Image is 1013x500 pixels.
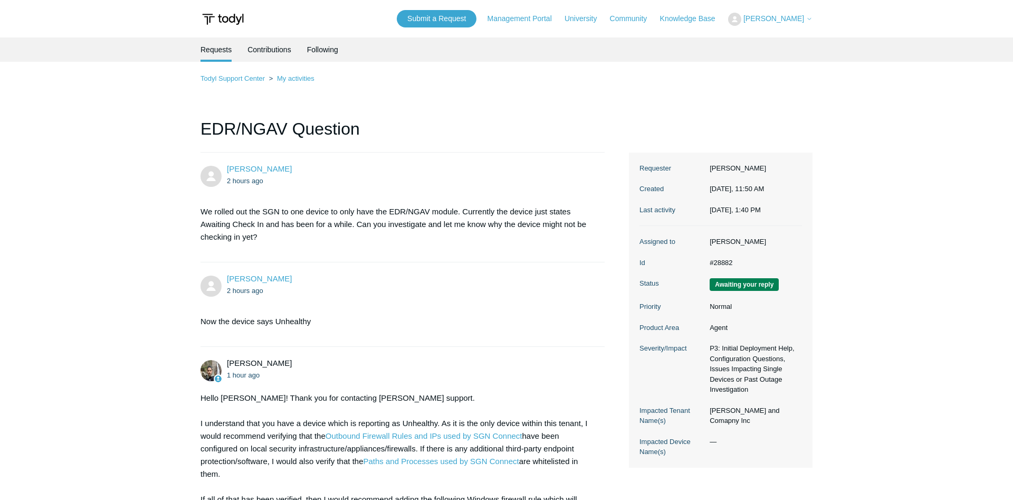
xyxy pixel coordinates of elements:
[227,274,292,283] span: Thomas Bickford
[704,163,802,174] dd: [PERSON_NAME]
[639,258,704,268] dt: Id
[364,457,519,466] a: Paths and Processes used by SGN Connect
[639,323,704,333] dt: Product Area
[639,437,704,457] dt: Impacted Device Name(s)
[200,74,267,82] li: Todyl Support Center
[307,37,338,62] a: Following
[200,116,605,153] h1: EDR/NGAV Question
[639,405,704,426] dt: Impacted Tenant Name(s)
[565,13,607,24] a: University
[710,185,764,193] time: 10/13/2025, 11:50
[704,437,802,447] dd: —
[247,37,291,62] a: Contributions
[277,74,314,82] a: My activities
[610,13,658,24] a: Community
[326,431,522,440] a: Outbound Firewall Rules and IPs used by SGN Connect
[639,301,704,312] dt: Priority
[710,206,761,214] time: 10/13/2025, 13:40
[227,164,292,173] a: [PERSON_NAME]
[397,10,476,27] a: Submit a Request
[200,205,594,243] p: We rolled out the SGN to one device to only have the EDR/NGAV module. Currently the device just s...
[639,237,704,247] dt: Assigned to
[227,287,263,295] time: 10/13/2025, 12:01
[227,274,292,283] a: [PERSON_NAME]
[639,205,704,215] dt: Last activity
[743,14,804,23] span: [PERSON_NAME]
[227,177,263,185] time: 10/13/2025, 11:50
[704,343,802,395] dd: P3: Initial Deployment Help, Configuration Questions, Issues Impacting Single Devices or Past Out...
[639,163,704,174] dt: Requester
[267,74,314,82] li: My activities
[704,258,802,268] dd: #28882
[710,278,779,291] span: We are waiting for you to respond
[704,323,802,333] dd: Agent
[227,371,260,379] time: 10/13/2025, 12:33
[639,343,704,354] dt: Severity/Impact
[227,164,292,173] span: Thomas Bickford
[200,74,265,82] a: Todyl Support Center
[200,315,594,328] p: Now the device says Unhealthy
[488,13,562,24] a: Management Portal
[704,237,802,247] dd: [PERSON_NAME]
[704,405,802,426] dd: [PERSON_NAME] and Comapny Inc
[200,37,232,62] li: Requests
[660,13,726,24] a: Knowledge Base
[704,301,802,312] dd: Normal
[639,278,704,289] dt: Status
[728,13,813,26] button: [PERSON_NAME]
[639,184,704,194] dt: Created
[200,10,245,29] img: Todyl Support Center Help Center home page
[227,359,292,367] span: Michael Tjader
